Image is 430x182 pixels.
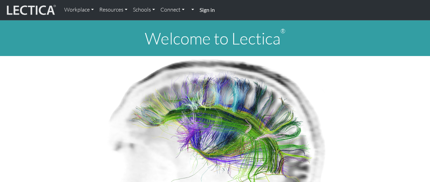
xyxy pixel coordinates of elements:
[280,27,286,35] sup: ®
[97,3,130,17] a: Resources
[200,6,215,13] strong: Sign in
[5,4,56,17] img: lecticalive
[197,3,218,17] a: Sign in
[158,3,187,17] a: Connect
[130,3,158,17] a: Schools
[62,3,97,17] a: Workplace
